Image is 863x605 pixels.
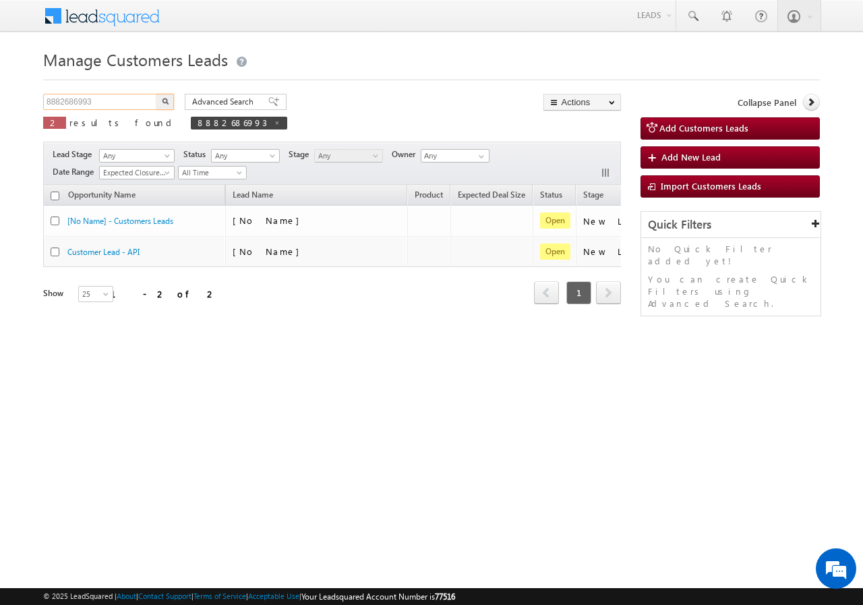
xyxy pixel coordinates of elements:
span: [No Name] [233,214,306,226]
span: Collapse Panel [738,96,796,109]
span: Lead Stage [53,148,97,161]
a: Any [314,149,383,163]
span: results found [69,117,177,128]
span: Your Leadsquared Account Number is [301,592,455,602]
input: Type to Search [421,149,489,163]
a: 25 [78,286,113,302]
span: Expected Deal Size [458,190,525,200]
a: All Time [178,166,247,179]
span: © 2025 LeadSquared | | | | | [43,590,455,603]
input: Check all records [51,192,59,200]
a: Customer Lead - API [67,247,140,257]
span: Any [100,150,170,162]
span: Opportunity Name [68,190,136,200]
span: Stage [583,190,603,200]
span: Status [183,148,211,161]
span: [No Name] [233,246,306,257]
a: Any [99,149,175,163]
span: Import Customers Leads [661,180,761,192]
a: Contact Support [138,592,191,600]
div: New Lead [583,215,651,227]
span: Date Range [53,166,99,178]
span: next [596,281,621,304]
span: Open [540,243,570,260]
span: Stage [289,148,314,161]
span: Product [415,190,443,200]
span: 8882686993 [198,117,267,128]
a: Show All Items [471,150,488,163]
span: Any [315,150,379,162]
p: You can create Quick Filters using Advanced Search. [648,273,814,310]
a: Acceptable Use [248,592,299,600]
div: Show [43,287,67,299]
span: 1 [566,281,591,304]
span: Add New Lead [661,151,721,163]
a: prev [534,283,559,304]
span: Manage Customers Leads [43,49,228,70]
a: Any [211,149,280,163]
span: 2 [50,117,59,128]
a: [No Name] - Customers Leads [67,216,173,226]
span: Owner [392,148,421,161]
a: Expected Closure Date [99,166,175,179]
a: next [596,283,621,304]
div: 1 - 2 of 2 [111,286,216,301]
a: Terms of Service [194,592,246,600]
span: Lead Name [226,188,280,205]
a: About [117,592,136,600]
span: 77516 [435,592,455,602]
div: New Lead [583,246,651,258]
span: Add Customers Leads [659,122,748,134]
span: 25 [79,288,115,300]
span: Any [212,150,276,162]
span: Expected Closure Date [100,167,170,179]
a: Opportunity Name [61,188,142,205]
span: prev [534,281,559,304]
p: No Quick Filter added yet! [648,243,814,267]
span: Open [540,212,570,229]
img: Search [162,98,169,105]
button: Actions [543,94,621,111]
a: Status [533,188,569,205]
a: Expected Deal Size [451,188,532,205]
div: Quick Filters [641,212,821,238]
span: All Time [179,167,243,179]
a: Stage [576,188,610,205]
span: Advanced Search [192,96,258,108]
